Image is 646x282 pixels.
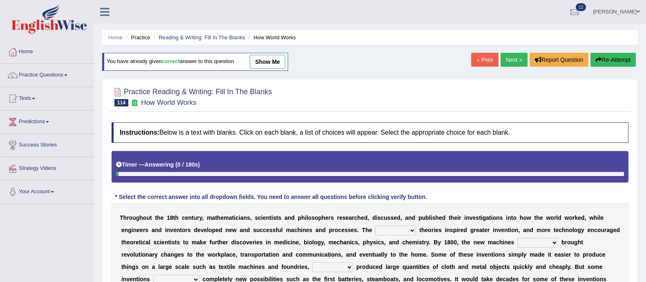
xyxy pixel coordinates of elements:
b: s [500,214,503,221]
b: i [239,214,240,221]
b: l [556,214,558,221]
b: r [554,214,556,221]
b: r [197,214,199,221]
b: w [546,214,550,221]
b: a [315,227,319,233]
b: s [342,214,346,221]
a: Home [0,41,94,61]
b: t [276,214,278,221]
b: r [459,214,461,221]
b: i [305,214,306,221]
b: n [466,214,469,221]
b: i [506,214,507,221]
b: r [337,214,339,221]
b: 1 [167,214,170,221]
b: a [229,214,232,221]
b: t [511,214,513,221]
b: w [232,227,237,233]
b: h [322,214,325,221]
b: o [143,214,147,221]
b: r [127,214,129,221]
b: n [226,227,229,233]
b: r [458,227,460,233]
b: n [494,227,498,233]
b: h [536,214,540,221]
b: y [581,227,584,233]
b: e [484,227,487,233]
b: t [150,214,152,221]
b: n [288,214,291,221]
b: s [391,214,394,221]
b: l [281,227,283,233]
b: s [273,214,276,221]
b: e [460,227,464,233]
b: o [574,227,578,233]
b: c [559,227,562,233]
b: c [294,227,297,233]
b: s [247,214,250,221]
b: v [170,227,173,233]
b: p [212,227,216,233]
b: s [311,214,315,221]
b: e [439,214,442,221]
b: h [520,214,523,221]
b: i [456,227,458,233]
b: e [472,214,476,221]
b: e [454,214,457,221]
b: h [301,214,305,221]
b: n [590,227,594,233]
b: n [526,227,530,233]
b: r [185,227,187,233]
b: r [487,227,490,233]
b: v [498,227,501,233]
b: e [369,227,372,233]
b: s [432,214,436,221]
b: u [601,227,604,233]
b: d [581,214,585,221]
b: o [550,214,554,221]
b: t [508,227,510,233]
b: c [258,214,262,221]
b: n [166,227,170,233]
a: Practice Questions [0,64,94,84]
b: i [261,214,263,221]
b: s [255,214,258,221]
b: n [243,227,246,233]
b: o [335,227,338,233]
b: h [157,214,161,221]
b: i [132,227,133,233]
small: How World Works [141,99,196,106]
b: s [331,214,334,221]
b: t [215,214,217,221]
b: s [253,227,256,233]
b: e [266,227,269,233]
b: o [315,214,318,221]
b: d [442,214,446,221]
b: l [572,227,574,233]
b: a [479,227,483,233]
b: n [133,227,137,233]
b: d [412,214,416,221]
b: a [284,214,288,221]
b: p [318,214,322,221]
b: o [597,227,601,233]
a: Home [108,34,123,41]
b: e [140,227,143,233]
b: p [418,214,422,221]
b: e [325,214,329,221]
b: c [380,214,384,221]
b: o [129,214,133,221]
b: t [173,214,175,221]
b: a [152,227,155,233]
b: n [515,227,519,233]
b: h [358,214,361,221]
b: i [431,214,432,221]
b: u [256,227,260,233]
b: l [207,227,208,233]
a: Reading & Writing: Fill In The Blanks [159,34,245,41]
b: t [180,227,182,233]
b: r [431,227,434,233]
b: p [298,214,302,221]
b: c [263,227,266,233]
b: i [271,214,273,221]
